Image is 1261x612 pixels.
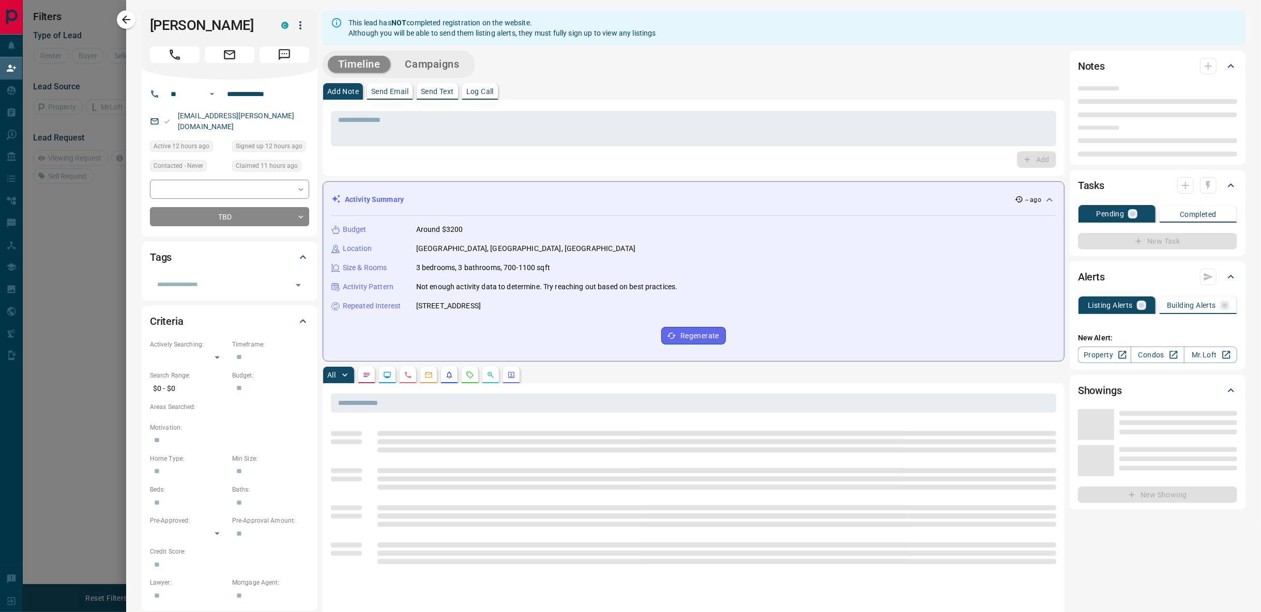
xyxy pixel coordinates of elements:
[1078,58,1105,74] h2: Notes
[205,46,254,63] span: Email
[178,112,295,131] a: [EMAIL_ADDRESS][PERSON_NAME][DOMAIN_NAME]
[416,281,678,292] p: Not enough activity data to determine. Try reaching out based on best practices.
[466,371,474,379] svg: Requests
[421,88,454,95] p: Send Text
[445,371,453,379] svg: Listing Alerts
[150,380,227,397] p: $0 - $0
[150,371,227,380] p: Search Range:
[236,161,298,171] span: Claimed 11 hours ago
[1078,347,1131,363] a: Property
[232,578,309,587] p: Mortgage Agent:
[154,161,203,171] span: Contacted - Never
[348,13,656,42] div: This lead has completed registration on the website. Although you will be able to send them listi...
[291,278,306,292] button: Open
[331,190,1056,209] div: Activity Summary-- ago
[232,140,309,155] div: Sun Aug 17 2025
[1078,333,1237,343] p: New Alert:
[150,17,266,34] h1: [PERSON_NAME]
[150,402,309,412] p: Areas Searched:
[1131,347,1184,363] a: Condos
[150,140,227,155] div: Sun Aug 17 2025
[1180,211,1217,218] p: Completed
[232,371,309,380] p: Budget:
[1167,302,1216,309] p: Building Alerts
[371,88,408,95] p: Send Email
[487,371,495,379] svg: Opportunities
[150,578,227,587] p: Lawyer:
[150,245,309,270] div: Tags
[343,281,393,292] p: Activity Pattern
[150,516,227,525] p: Pre-Approved:
[150,454,227,463] p: Home Type:
[150,313,184,329] h2: Criteria
[416,301,481,311] p: [STREET_ADDRESS]
[232,160,309,175] div: Sun Aug 17 2025
[1078,378,1237,403] div: Showings
[343,301,401,311] p: Repeated Interest
[154,141,209,151] span: Active 12 hours ago
[150,547,309,556] p: Credit Score:
[236,141,302,151] span: Signed up 12 hours ago
[232,516,309,525] p: Pre-Approval Amount:
[1025,195,1041,205] p: -- ago
[362,371,371,379] svg: Notes
[150,46,200,63] span: Call
[343,224,367,235] p: Budget
[1078,54,1237,79] div: Notes
[206,88,218,100] button: Open
[1078,173,1237,198] div: Tasks
[343,262,387,273] p: Size & Rooms
[416,224,463,235] p: Around $3200
[232,454,309,463] p: Min Size:
[232,485,309,494] p: Baths:
[466,88,494,95] p: Log Call
[661,327,726,344] button: Regenerate
[416,262,550,273] p: 3 bedrooms, 3 bathrooms, 700-1100 sqft
[150,207,309,226] div: TBD
[150,309,309,334] div: Criteria
[327,88,359,95] p: Add Note
[383,371,391,379] svg: Lead Browsing Activity
[281,22,288,29] div: condos.ca
[232,340,309,349] p: Timeframe:
[150,423,309,432] p: Motivation:
[150,340,227,349] p: Actively Searching:
[343,243,372,254] p: Location
[404,371,412,379] svg: Calls
[327,371,336,379] p: All
[1097,210,1125,217] p: Pending
[1078,269,1105,285] h2: Alerts
[150,249,172,265] h2: Tags
[1078,382,1122,399] h2: Showings
[1078,264,1237,289] div: Alerts
[1078,177,1104,194] h2: Tasks
[394,56,469,73] button: Campaigns
[260,46,309,63] span: Message
[416,243,635,254] p: [GEOGRAPHIC_DATA], [GEOGRAPHIC_DATA], [GEOGRAPHIC_DATA]
[345,194,404,205] p: Activity Summary
[150,485,227,494] p: Beds:
[1184,347,1237,363] a: Mr.Loft
[391,19,406,27] strong: NOT
[328,56,391,73] button: Timeline
[1088,302,1133,309] p: Listing Alerts
[507,371,515,379] svg: Agent Actions
[424,371,433,379] svg: Emails
[163,118,171,125] svg: Email Valid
